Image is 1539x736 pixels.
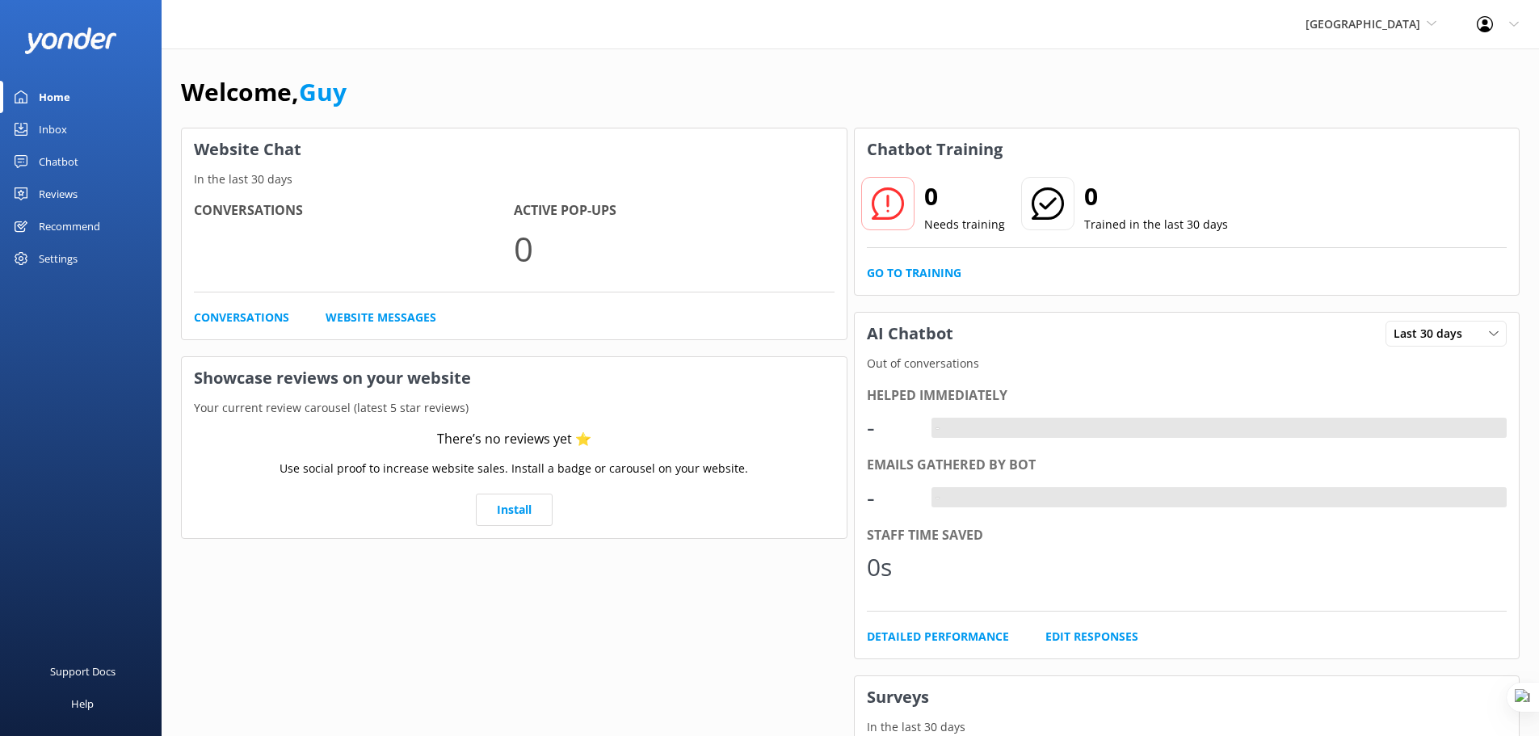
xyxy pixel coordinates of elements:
[280,460,748,477] p: Use social proof to increase website sales. Install a badge or carousel on your website.
[39,210,100,242] div: Recommend
[855,718,1520,736] p: In the last 30 days
[924,216,1005,233] p: Needs training
[855,128,1015,170] h3: Chatbot Training
[24,27,117,54] img: yonder-white-logo.png
[924,177,1005,216] h2: 0
[1045,628,1138,646] a: Edit Responses
[182,399,847,417] p: Your current review carousel (latest 5 star reviews)
[182,170,847,188] p: In the last 30 days
[437,429,591,450] div: There’s no reviews yet ⭐
[50,655,116,688] div: Support Docs
[182,357,847,399] h3: Showcase reviews on your website
[194,309,289,326] a: Conversations
[867,478,915,517] div: -
[867,385,1507,406] div: Helped immediately
[931,487,944,508] div: -
[1084,216,1228,233] p: Trained in the last 30 days
[326,309,436,326] a: Website Messages
[182,128,847,170] h3: Website Chat
[71,688,94,720] div: Help
[39,145,78,178] div: Chatbot
[867,455,1507,476] div: Emails gathered by bot
[855,676,1520,718] h3: Surveys
[867,408,915,447] div: -
[867,525,1507,546] div: Staff time saved
[39,81,70,113] div: Home
[514,221,834,275] p: 0
[514,200,834,221] h4: Active Pop-ups
[299,75,347,108] a: Guy
[1306,16,1420,32] span: [GEOGRAPHIC_DATA]
[1394,325,1472,343] span: Last 30 days
[39,178,78,210] div: Reviews
[181,73,347,111] h1: Welcome,
[867,548,915,587] div: 0s
[931,418,944,439] div: -
[1084,177,1228,216] h2: 0
[855,355,1520,372] p: Out of conversations
[39,113,67,145] div: Inbox
[39,242,78,275] div: Settings
[476,494,553,526] a: Install
[867,628,1009,646] a: Detailed Performance
[194,200,514,221] h4: Conversations
[855,313,965,355] h3: AI Chatbot
[867,264,961,282] a: Go to Training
